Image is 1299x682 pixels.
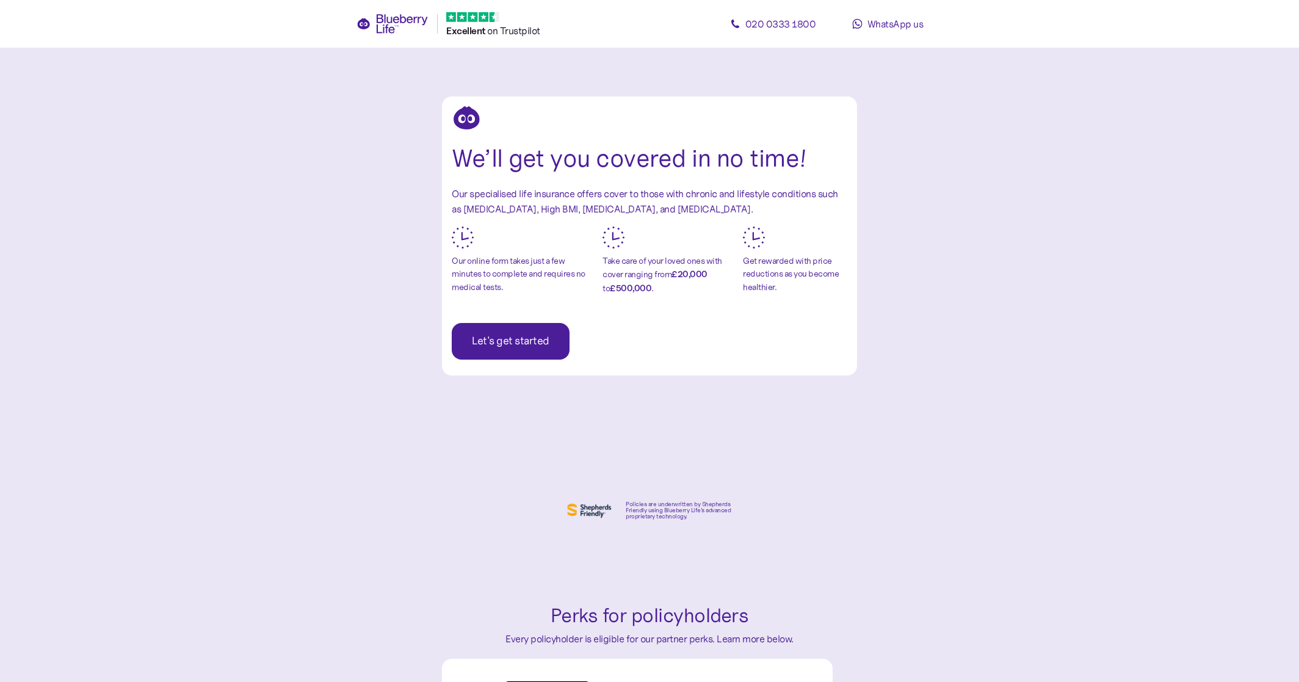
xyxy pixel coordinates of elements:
div: Take care of your loved ones with cover ranging from to . [602,255,734,296]
div: Every policyholder is eligible for our partner perks. Learn more below. [448,631,851,647]
div: Policies are underwritten by Shepherds Friendly using Blueberry Life’s advanced proprietary techn... [626,501,734,520]
span: Excellent ️ [446,25,487,37]
b: £500,000 [610,283,651,293]
button: Let's get started [452,323,570,360]
div: Our specialised life insurance offers cover to those with chronic and lifestyle conditions such a... [452,186,847,217]
a: 020 0333 1800 [718,12,828,36]
div: We’ll get you covered in no time! [452,140,847,176]
span: Let's get started [472,324,549,359]
b: £20,000 [671,269,707,279]
img: Shephers Friendly [565,501,613,520]
span: WhatsApp us [867,18,924,30]
a: WhatsApp us [833,12,943,36]
div: Our online form takes just a few minutes to complete and requires no medical tests. [452,255,593,294]
span: on Trustpilot [487,24,540,37]
span: 020 0333 1800 [745,18,816,30]
div: Get rewarded with price reductions as you become healthier. [743,255,847,294]
div: Perks for policyholders [448,601,851,631]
